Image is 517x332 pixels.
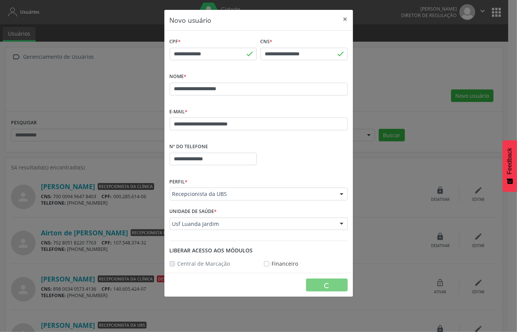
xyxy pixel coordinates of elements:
[261,36,273,48] label: CNS
[338,10,353,28] button: Close
[172,190,332,198] span: Recepcionista da UBS
[170,246,348,254] div: Liberar acesso aos módulos
[170,206,217,218] label: Unidade de saúde
[337,50,345,58] span: done
[503,140,517,192] button: Feedback - Mostrar pesquisa
[170,176,188,188] label: Perfil
[272,260,298,268] label: Financeiro
[170,71,187,83] label: Nome
[170,36,181,48] label: CPF
[246,50,254,58] span: done
[172,220,332,228] span: Usf Luanda Jardim
[170,15,212,25] h5: Novo usuário
[170,141,208,153] label: Nº do Telefone
[170,106,188,118] label: E-mail
[178,260,230,268] label: Central de Marcação
[506,148,513,174] span: Feedback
